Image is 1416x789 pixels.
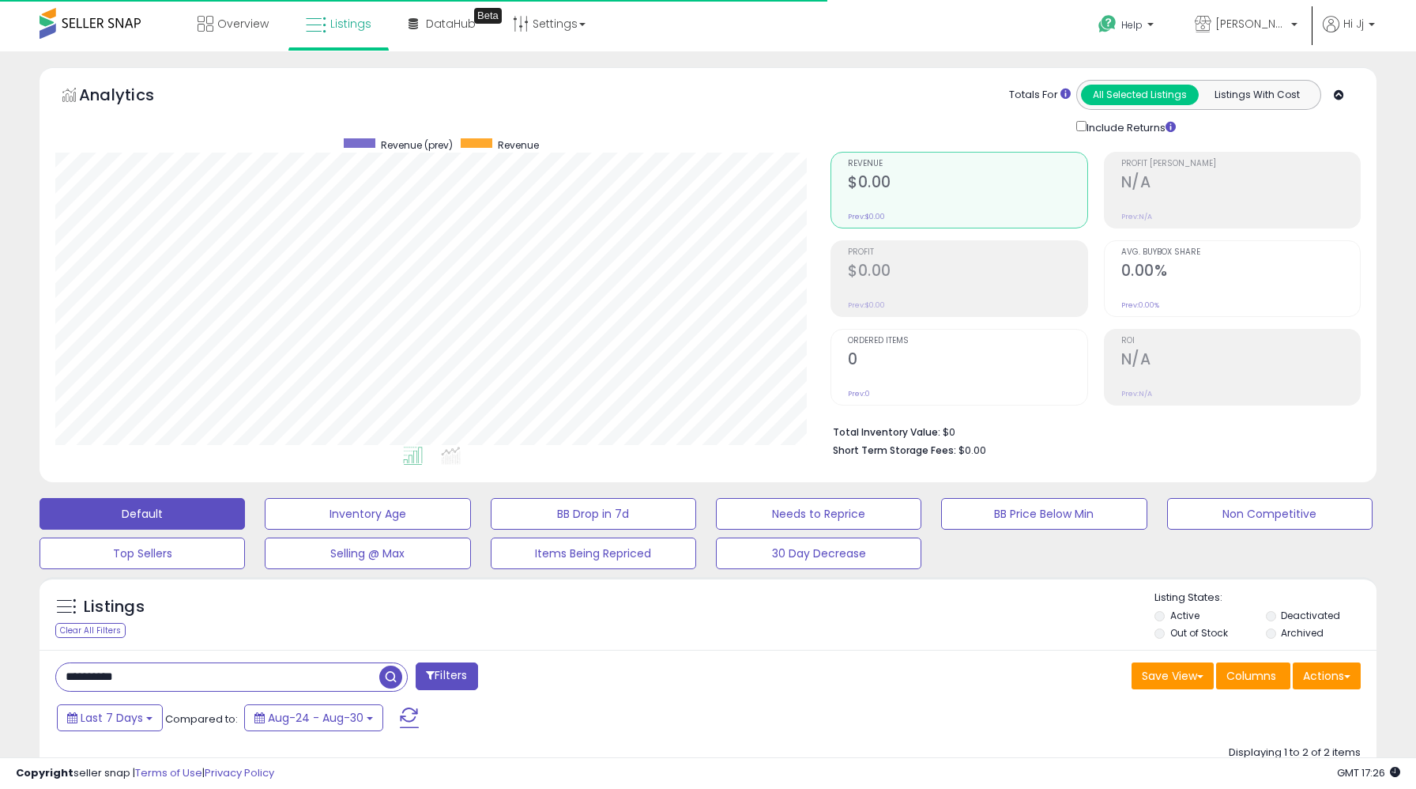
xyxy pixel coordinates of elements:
[135,765,202,780] a: Terms of Use
[716,538,921,569] button: 30 Day Decrease
[205,765,274,780] a: Privacy Policy
[941,498,1147,530] button: BB Price Below Min
[498,138,539,152] span: Revenue
[1121,248,1360,257] span: Avg. Buybox Share
[1132,663,1214,689] button: Save View
[716,498,921,530] button: Needs to Reprice
[265,538,470,569] button: Selling @ Max
[1198,85,1316,105] button: Listings With Cost
[1293,663,1361,689] button: Actions
[1121,18,1143,32] span: Help
[1281,609,1340,622] label: Deactivated
[848,300,885,310] small: Prev: $0.00
[1154,591,1376,606] p: Listing States:
[165,712,238,727] span: Compared to:
[1167,498,1373,530] button: Non Competitive
[848,160,1086,168] span: Revenue
[1064,118,1195,136] div: Include Returns
[848,262,1086,283] h2: $0.00
[84,596,145,618] h5: Listings
[1226,668,1276,684] span: Columns
[848,212,885,221] small: Prev: $0.00
[1170,626,1228,640] label: Out of Stock
[833,421,1349,440] li: $0
[491,498,696,530] button: BB Drop in 7d
[1170,609,1199,622] label: Active
[1229,746,1361,761] div: Displaying 1 to 2 of 2 items
[848,350,1086,372] h2: 0
[848,389,870,398] small: Prev: 0
[217,16,269,32] span: Overview
[81,710,143,726] span: Last 7 Days
[330,16,371,32] span: Listings
[958,443,986,458] span: $0.00
[491,538,696,569] button: Items Being Repriced
[474,8,502,24] div: Tooltip anchor
[1086,2,1169,51] a: Help
[848,337,1086,345] span: Ordered Items
[1121,160,1360,168] span: Profit [PERSON_NAME]
[416,663,477,690] button: Filters
[426,16,476,32] span: DataHub
[1343,16,1364,32] span: Hi Jj
[848,248,1086,257] span: Profit
[1337,765,1400,780] span: 2025-09-7 17:26 GMT
[57,704,163,731] button: Last 7 Days
[833,444,956,457] b: Short Term Storage Fees:
[40,498,245,530] button: Default
[1121,337,1360,345] span: ROI
[1281,626,1324,640] label: Archived
[79,84,185,110] h5: Analytics
[381,138,453,152] span: Revenue (prev)
[1009,88,1071,103] div: Totals For
[1121,173,1360,194] h2: N/A
[40,538,245,569] button: Top Sellers
[268,710,363,726] span: Aug-24 - Aug-30
[1098,14,1117,34] i: Get Help
[16,765,73,780] strong: Copyright
[1215,16,1286,32] span: [PERSON_NAME]'s Movies - CA
[265,498,470,530] button: Inventory Age
[16,766,274,781] div: seller snap | |
[833,425,940,439] b: Total Inventory Value:
[1081,85,1199,105] button: All Selected Listings
[1121,212,1152,221] small: Prev: N/A
[1121,350,1360,372] h2: N/A
[1121,300,1159,310] small: Prev: 0.00%
[1323,16,1375,51] a: Hi Jj
[1121,389,1152,398] small: Prev: N/A
[1121,262,1360,283] h2: 0.00%
[1216,663,1290,689] button: Columns
[848,173,1086,194] h2: $0.00
[55,623,126,638] div: Clear All Filters
[244,704,383,731] button: Aug-24 - Aug-30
